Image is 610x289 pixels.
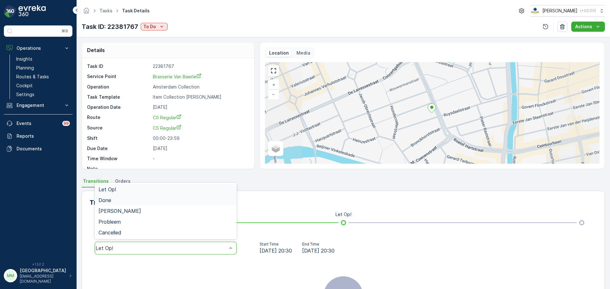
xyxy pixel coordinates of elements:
a: Brasserie Van Baerle [153,73,247,80]
div: MM [5,271,16,281]
a: Reports [4,130,72,142]
p: To Do [143,23,156,30]
span: − [272,91,275,97]
button: Engagement [4,99,72,112]
p: Route [87,114,150,121]
p: Reports [17,133,70,139]
p: Source [87,125,150,131]
p: Task ID [87,63,150,69]
p: [PERSON_NAME] [542,8,578,14]
a: Tasks [99,8,112,13]
span: Task Details [121,8,151,14]
p: [DATE] [153,104,247,110]
div: Let Op! [96,245,227,251]
p: Location [269,50,289,56]
p: Events [17,120,58,127]
button: Operations [4,42,72,55]
p: Amsterdam Collection [153,84,247,90]
p: Documents [17,146,70,152]
p: Transitions [90,198,125,207]
p: [GEOGRAPHIC_DATA] [20,267,66,274]
p: Operations [17,45,60,51]
p: End Time [302,242,335,247]
button: [PERSON_NAME](+02:00) [531,5,605,16]
p: Due Date [87,145,150,152]
p: Settings [16,91,34,98]
a: Cockpit [14,81,72,90]
span: v 1.52.2 [4,262,72,266]
span: CS Regular [153,115,181,120]
button: Actions [571,22,605,32]
p: Media [296,50,310,56]
span: Brasserie Van Baerle [153,74,201,79]
p: Shift [87,135,150,141]
p: Task Template [87,94,150,100]
img: logo_dark-DEwI_e13.png [18,5,46,18]
p: Details [87,46,105,54]
img: logo [4,5,17,18]
a: Routes & Tasks [14,72,72,81]
p: Engagement [17,102,60,108]
p: 99 [64,121,69,126]
a: Events99 [4,117,72,130]
span: Probleem [98,219,121,225]
p: Time Window [87,155,150,162]
p: ⌘B [62,29,68,34]
a: Layers [269,141,283,155]
button: To Do [141,23,167,30]
p: Service Point [87,73,150,80]
button: MM[GEOGRAPHIC_DATA][EMAIL_ADDRESS][DOMAIN_NAME] [4,267,72,284]
p: Routes & Tasks [16,74,49,80]
p: - [153,155,247,162]
p: - [153,166,247,172]
a: Planning [14,63,72,72]
span: Done [98,197,111,203]
a: Documents [4,142,72,155]
p: ( +02:00 ) [580,8,596,13]
p: Start Time [260,242,292,247]
p: Planning [16,65,34,71]
a: Settings [14,90,72,99]
span: Transitions [83,178,109,184]
span: [DATE] 20:30 [260,247,292,254]
a: Zoom Out [269,89,278,99]
p: Actions [575,23,592,30]
span: + [272,82,275,87]
p: 00:00-23:59 [153,135,247,141]
span: Let Op! [98,187,116,192]
p: Item Collection [PERSON_NAME] [153,94,247,100]
a: CS Regular [153,125,247,131]
a: Zoom In [269,80,278,89]
span: [DATE] 20:30 [302,247,335,254]
span: Orders [115,178,131,184]
a: Insights [14,55,72,63]
p: Note [87,166,150,172]
p: Operation [87,84,150,90]
p: Cockpit [16,82,33,89]
a: View Fullscreen [269,66,278,76]
p: 22381767 [153,63,247,69]
p: Let Op! [335,211,351,218]
p: Task ID: 22381767 [82,22,138,31]
img: basis-logo_rgb2x.png [531,7,540,14]
a: CS Regular [153,114,247,121]
p: [DATE] [153,145,247,152]
span: Cancelled [98,230,121,235]
p: Operation Date [87,104,150,110]
p: [EMAIL_ADDRESS][DOMAIN_NAME] [20,274,66,284]
p: Insights [16,56,32,62]
a: Homepage [83,10,90,15]
span: [PERSON_NAME] [98,208,141,214]
span: CS Regular [153,125,181,131]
